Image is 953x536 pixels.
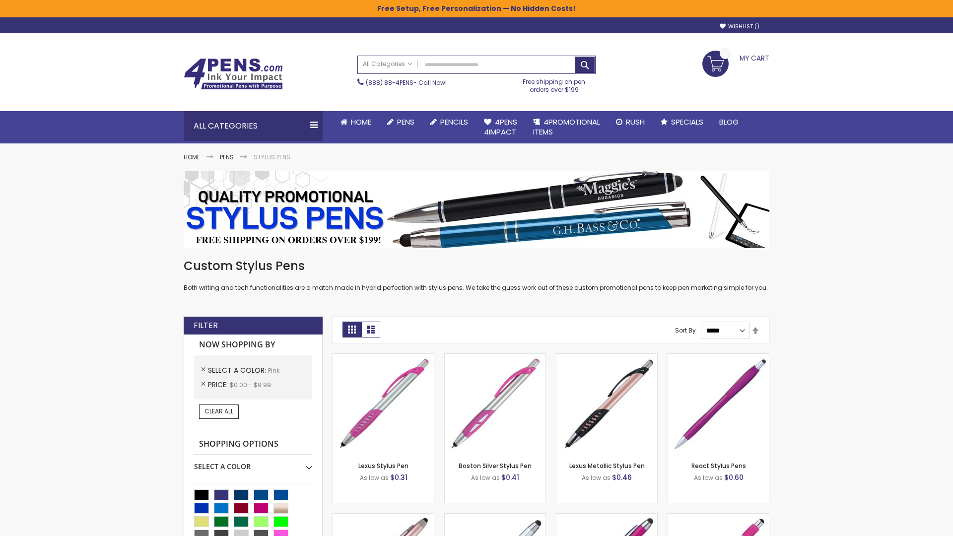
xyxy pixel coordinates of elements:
[220,153,234,161] a: Pens
[476,111,525,143] a: 4Pens4impact
[366,78,447,87] span: - Call Now!
[653,111,711,133] a: Specials
[194,320,218,331] strong: Filter
[268,366,279,375] span: Pink
[556,513,657,522] a: Metallic Cool Grip Stylus Pen-Pink
[184,153,200,161] a: Home
[724,472,744,482] span: $0.60
[397,117,414,127] span: Pens
[204,407,233,415] span: Clear All
[333,111,379,133] a: Home
[230,381,271,389] span: $0.00 - $9.99
[525,111,608,143] a: 4PROMOTIONALITEMS
[194,335,312,355] strong: Now Shopping by
[569,462,645,470] a: Lexus Metallic Stylus Pen
[199,404,239,418] a: Clear All
[379,111,422,133] a: Pens
[351,117,371,127] span: Home
[184,171,769,248] img: Stylus Pens
[513,74,596,94] div: Free shipping on pen orders over $199
[333,353,434,362] a: Lexus Stylus Pen-Pink
[720,23,759,30] a: Wishlist
[363,60,412,68] span: All Categories
[582,473,611,482] span: As low as
[184,58,283,90] img: 4Pens Custom Pens and Promotional Products
[668,354,769,455] img: React Stylus Pens-Pink
[459,462,532,470] a: Boston Silver Stylus Pen
[333,354,434,455] img: Lexus Stylus Pen-Pink
[691,462,746,470] a: React Stylus Pens
[342,322,361,337] strong: Grid
[668,353,769,362] a: React Stylus Pens-Pink
[358,56,417,72] a: All Categories
[333,513,434,522] a: Lory Metallic Stylus Pen-Pink
[422,111,476,133] a: Pencils
[445,513,545,522] a: Silver Cool Grip Stylus Pen-Pink
[358,462,408,470] a: Lexus Stylus Pen
[360,473,389,482] span: As low as
[184,111,323,141] div: All Categories
[711,111,747,133] a: Blog
[194,455,312,471] div: Select A Color
[184,258,769,274] h1: Custom Stylus Pens
[445,354,545,455] img: Boston Silver Stylus Pen-Pink
[556,353,657,362] a: Lexus Metallic Stylus Pen-Pink
[208,380,230,390] span: Price
[254,153,290,161] strong: Stylus Pens
[208,365,268,375] span: Select A Color
[675,326,696,335] label: Sort By
[194,434,312,455] strong: Shopping Options
[440,117,468,127] span: Pencils
[671,117,703,127] span: Specials
[484,117,517,137] span: 4Pens 4impact
[556,354,657,455] img: Lexus Metallic Stylus Pen-Pink
[608,111,653,133] a: Rush
[533,117,600,137] span: 4PROMOTIONAL ITEMS
[366,78,413,87] a: (888) 88-4PENS
[445,353,545,362] a: Boston Silver Stylus Pen-Pink
[668,513,769,522] a: Pearl Element Stylus Pens-Pink
[612,472,632,482] span: $0.46
[184,258,769,292] div: Both writing and tech functionalities are a match made in hybrid perfection with stylus pens. We ...
[390,472,408,482] span: $0.31
[719,117,739,127] span: Blog
[471,473,500,482] span: As low as
[694,473,723,482] span: As low as
[626,117,645,127] span: Rush
[501,472,519,482] span: $0.41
